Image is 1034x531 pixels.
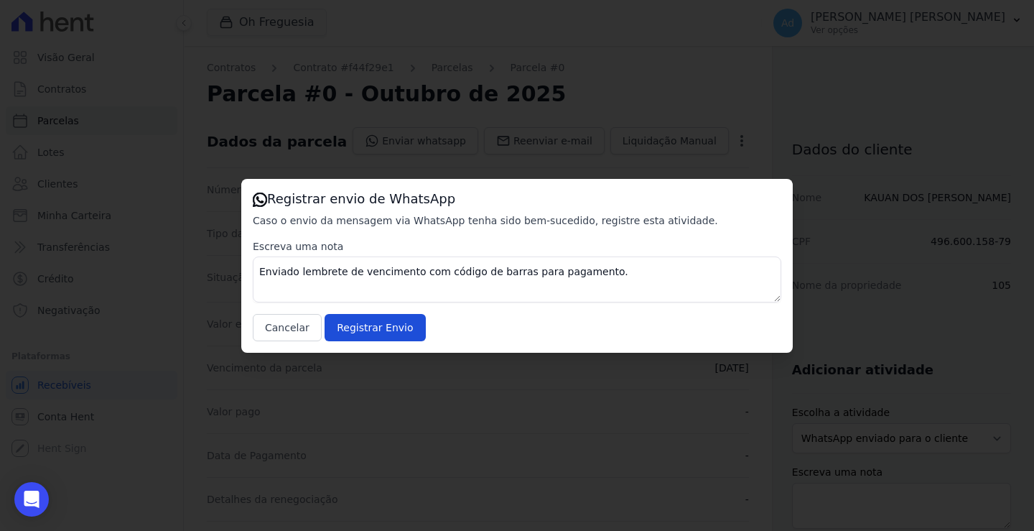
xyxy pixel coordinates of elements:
[253,239,781,254] label: Escreva uma nota
[325,314,425,341] input: Registrar Envio
[253,314,322,341] button: Cancelar
[14,482,49,517] div: Open Intercom Messenger
[253,257,781,303] textarea: Enviado lembrete de vencimento com código de barras para pagamento.
[253,213,781,228] p: Caso o envio da mensagem via WhatsApp tenha sido bem-sucedido, registre esta atividade.
[253,190,781,208] h3: Registrar envio de WhatsApp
